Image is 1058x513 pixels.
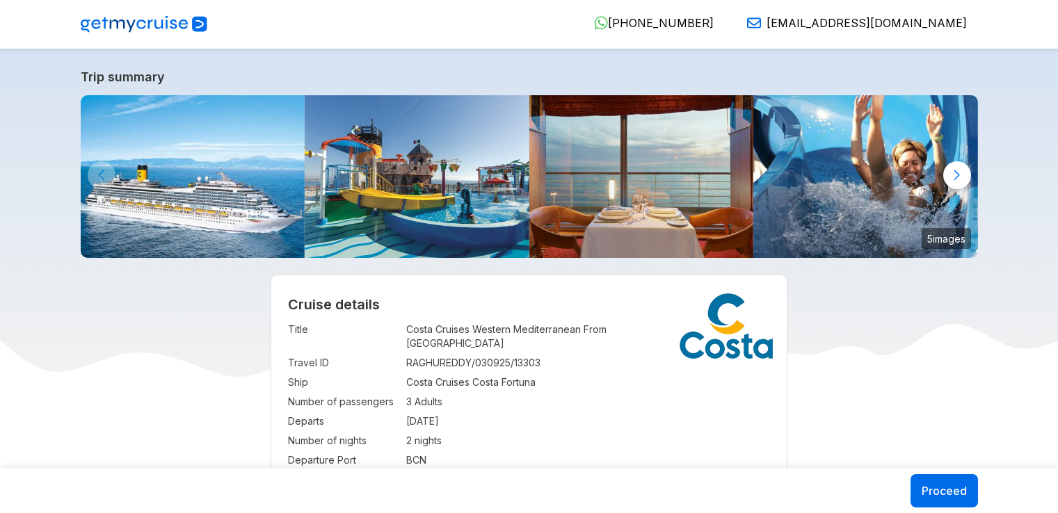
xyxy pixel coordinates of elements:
td: Departure Port [288,450,399,470]
img: WhatsApp [594,16,608,30]
td: Number of passengers [288,392,399,412]
td: : [399,320,406,353]
td: Ship [288,373,399,392]
a: Trip summary [81,70,978,84]
td: : [399,412,406,431]
td: : [399,392,406,412]
td: [DATE] [406,412,770,431]
img: Club_Restaurant.jpg [529,95,754,258]
button: Proceed [911,474,978,507]
td: BCN [406,450,770,470]
img: Aquapark.jpg [305,95,529,258]
img: ship_520.jpg [81,95,305,258]
td: Departs [288,412,399,431]
h2: Cruise details [288,296,770,313]
img: Email [747,16,761,30]
td: : [399,450,406,470]
td: RAGHUREDDY/030925/13303 [406,353,770,373]
a: [EMAIL_ADDRESS][DOMAIN_NAME] [736,16,967,30]
td: 2 nights [406,431,770,450]
td: Number of nights [288,431,399,450]
td: 3 Adults [406,392,770,412]
span: [PHONE_NUMBER] [608,16,714,30]
a: [PHONE_NUMBER] [583,16,714,30]
td: : [399,353,406,373]
small: 5 images [922,228,971,249]
td: Costa Cruises Western Mediterranean From [GEOGRAPHIC_DATA] [406,320,770,353]
span: [EMAIL_ADDRESS][DOMAIN_NAME] [767,16,967,30]
td: Travel ID [288,353,399,373]
td: : [399,373,406,392]
td: : [399,431,406,450]
img: Toboga.jpg [753,95,978,258]
td: Title [288,320,399,353]
td: Costa Cruises Costa Fortuna [406,373,770,392]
